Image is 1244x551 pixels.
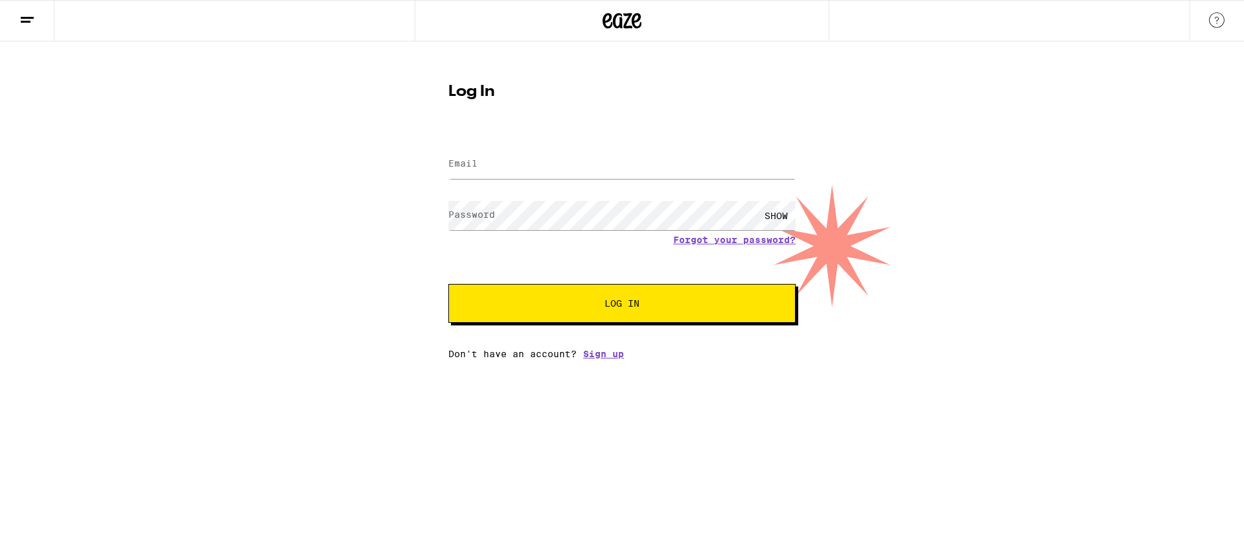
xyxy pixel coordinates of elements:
label: Password [448,209,495,220]
label: Email [448,158,478,169]
a: Forgot your password? [673,235,796,245]
button: Log In [448,284,796,323]
input: Email [448,150,796,179]
div: Don't have an account? [448,349,796,359]
span: Log In [605,299,639,308]
a: Sign up [583,349,624,359]
div: SHOW [757,201,796,230]
h1: Log In [448,84,796,100]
